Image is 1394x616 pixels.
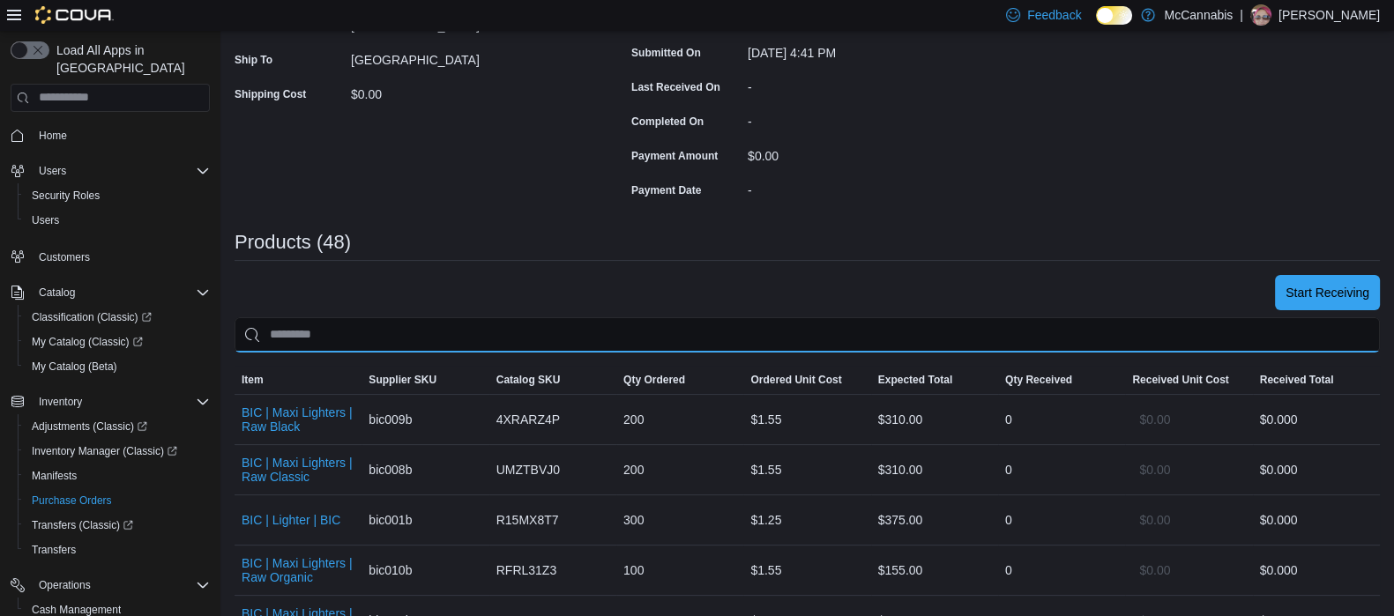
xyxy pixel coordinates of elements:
[32,310,152,324] span: Classification (Classic)
[32,282,82,303] button: Catalog
[743,402,870,437] div: $1.55
[743,366,870,394] button: Ordered Unit Cost
[4,390,217,414] button: Inventory
[4,122,217,148] button: Home
[998,502,1125,538] div: 0
[39,129,67,143] span: Home
[25,465,210,486] span: Manifests
[18,183,217,208] button: Security Roles
[32,124,210,146] span: Home
[32,125,74,146] a: Home
[32,494,112,508] span: Purchase Orders
[18,208,217,233] button: Users
[1240,4,1243,26] p: |
[235,232,351,253] h3: Products (48)
[878,373,952,387] span: Expected Total
[18,354,217,379] button: My Catalog (Beta)
[1027,6,1081,24] span: Feedback
[1275,275,1380,310] button: Start Receiving
[25,210,66,231] a: Users
[616,553,743,588] div: 100
[616,366,743,394] button: Qty Ordered
[871,402,998,437] div: $310.00
[32,335,143,349] span: My Catalog (Classic)
[25,515,140,536] a: Transfers (Classic)
[242,456,354,484] button: BIC | Maxi Lighters | Raw Classic
[1139,461,1170,479] span: $0.00
[496,409,560,430] span: 4XRARZ4P
[871,553,998,588] div: $155.00
[1260,459,1373,480] div: $0.00 0
[32,213,59,227] span: Users
[743,502,870,538] div: $1.25
[25,356,124,377] a: My Catalog (Beta)
[1132,452,1177,487] button: $0.00
[4,280,217,305] button: Catalog
[631,183,701,197] label: Payment Date
[998,452,1125,487] div: 0
[4,159,217,183] button: Users
[49,41,210,77] span: Load All Apps in [GEOGRAPHIC_DATA]
[871,366,998,394] button: Expected Total
[32,575,98,596] button: Operations
[1139,561,1170,579] span: $0.00
[616,502,743,538] div: 300
[25,185,107,206] a: Security Roles
[25,416,154,437] a: Adjustments (Classic)
[1250,4,1271,26] div: Krista Brumsey
[4,573,217,597] button: Operations
[18,439,217,464] a: Inventory Manager (Classic)
[25,331,210,353] span: My Catalog (Classic)
[32,282,210,303] span: Catalog
[18,464,217,488] button: Manifests
[39,286,75,300] span: Catalog
[748,142,984,163] div: $0.00
[369,459,412,480] span: bic008b
[25,356,210,377] span: My Catalog (Beta)
[1253,366,1380,394] button: Received Total
[631,46,701,60] label: Submitted On
[1286,284,1369,301] span: Start Receiving
[242,373,264,387] span: Item
[32,391,89,412] button: Inventory
[750,373,841,387] span: Ordered Unit Cost
[1278,4,1380,26] p: [PERSON_NAME]
[18,414,217,439] a: Adjustments (Classic)
[35,6,114,24] img: Cova
[998,402,1125,437] div: 0
[489,366,616,394] button: Catalog SKU
[242,513,340,527] button: BIC | Lighter | BIC
[32,469,77,483] span: Manifests
[1260,373,1334,387] span: Received Total
[1132,402,1177,437] button: $0.00
[623,373,685,387] span: Qty Ordered
[18,330,217,354] a: My Catalog (Classic)
[998,366,1125,394] button: Qty Received
[369,509,412,531] span: bic001b
[32,543,76,557] span: Transfers
[25,331,150,353] a: My Catalog (Classic)
[18,538,217,562] button: Transfers
[242,556,354,584] button: BIC | Maxi Lighters | Raw Organic
[871,502,998,538] div: $375.00
[1005,373,1072,387] span: Qty Received
[1260,560,1373,581] div: $0.00 0
[25,515,210,536] span: Transfers (Classic)
[25,185,210,206] span: Security Roles
[25,490,119,511] a: Purchase Orders
[631,149,718,163] label: Payment Amount
[25,416,210,437] span: Adjustments (Classic)
[1096,25,1097,26] span: Dark Mode
[631,80,720,94] label: Last Received On
[1164,4,1233,26] p: McCannabis
[32,247,97,268] a: Customers
[32,160,210,182] span: Users
[4,243,217,269] button: Customers
[748,73,984,94] div: -
[18,305,217,330] a: Classification (Classic)
[1139,511,1170,529] span: $0.00
[32,419,147,434] span: Adjustments (Classic)
[1139,411,1170,428] span: $0.00
[32,360,117,374] span: My Catalog (Beta)
[39,395,82,409] span: Inventory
